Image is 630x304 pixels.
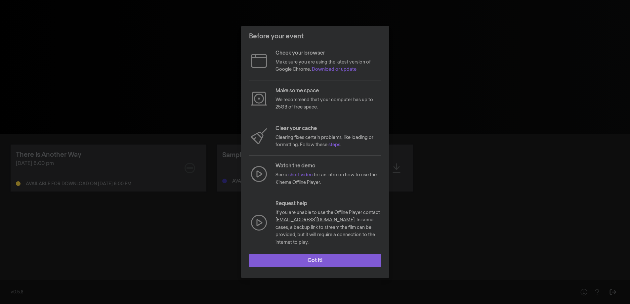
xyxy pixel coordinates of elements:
[249,254,381,267] button: Got it!
[275,134,381,149] p: Clearing fixes certain problems, like loading or formatting. Follow these .
[275,59,381,73] p: Make sure you are using the latest version of Google Chrome.
[328,143,340,147] a: steps
[275,96,381,111] p: We recommend that your computer has up to 25GB of free space.
[275,209,381,246] p: If you are unable to use the Offline Player contact . In some cases, a backup link to stream the ...
[275,87,381,95] p: Make some space
[275,49,381,57] p: Check your browser
[275,162,381,170] p: Watch the demo
[275,218,355,222] a: [EMAIL_ADDRESS][DOMAIN_NAME]
[312,67,357,72] a: Download or update
[275,200,381,208] p: Request help
[241,26,389,47] header: Before your event
[275,171,381,186] p: See a for an intro on how to use the Kinema Offline Player.
[288,173,313,177] a: short video
[275,125,381,133] p: Clear your cache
